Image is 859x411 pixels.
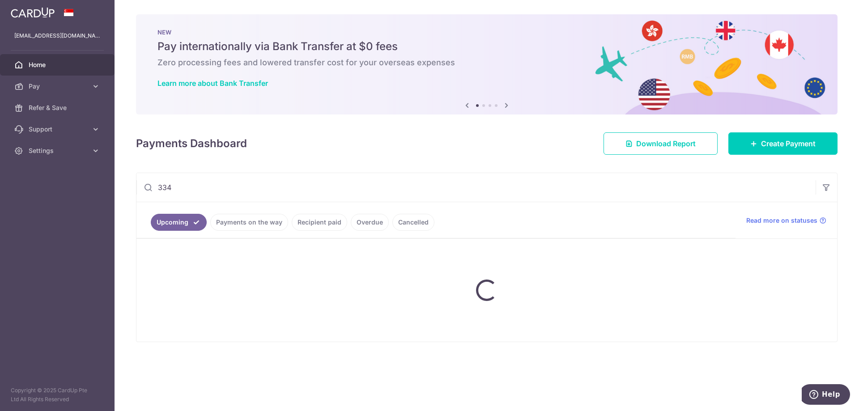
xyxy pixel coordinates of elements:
[157,29,816,36] p: NEW
[29,60,88,69] span: Home
[292,214,347,231] a: Recipient paid
[636,138,696,149] span: Download Report
[14,31,100,40] p: [EMAIL_ADDRESS][DOMAIN_NAME]
[392,214,434,231] a: Cancelled
[746,216,826,225] a: Read more on statuses
[761,138,816,149] span: Create Payment
[746,216,817,225] span: Read more on statuses
[136,173,816,202] input: Search by recipient name, payment id or reference
[157,39,816,54] h5: Pay internationally via Bank Transfer at $0 fees
[728,132,838,155] a: Create Payment
[29,125,88,134] span: Support
[802,384,850,407] iframe: Opens a widget where you can find more information
[157,79,268,88] a: Learn more about Bank Transfer
[136,136,247,152] h4: Payments Dashboard
[136,14,838,114] img: Bank transfer banner
[157,57,816,68] h6: Zero processing fees and lowered transfer cost for your overseas expenses
[29,103,88,112] span: Refer & Save
[210,214,288,231] a: Payments on the way
[11,7,55,18] img: CardUp
[151,214,207,231] a: Upcoming
[29,146,88,155] span: Settings
[29,82,88,91] span: Pay
[604,132,718,155] a: Download Report
[351,214,389,231] a: Overdue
